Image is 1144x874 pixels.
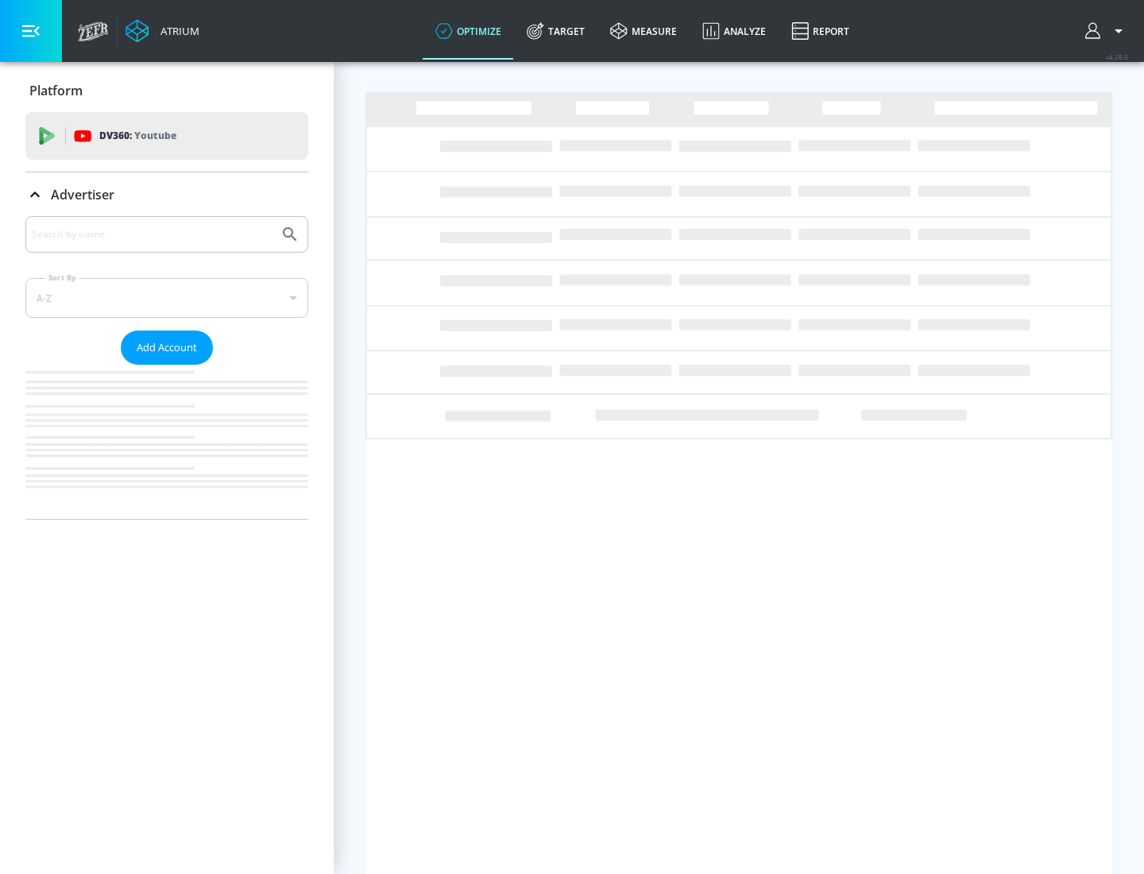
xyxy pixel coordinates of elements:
div: DV360: Youtube [25,112,308,160]
a: Report [779,2,862,60]
div: A-Z [25,278,308,318]
div: Platform [25,68,308,113]
span: v 4.28.0 [1106,52,1128,61]
span: Add Account [137,338,197,357]
input: Search by name [32,224,272,245]
a: optimize [423,2,514,60]
label: Sort By [45,273,79,283]
p: Youtube [134,127,176,144]
p: Platform [29,82,83,99]
div: Advertiser [25,172,308,217]
p: DV360: [99,127,176,145]
a: Atrium [126,19,199,43]
nav: list of Advertiser [25,365,308,519]
div: Advertiser [25,216,308,519]
a: measure [597,2,690,60]
a: Target [514,2,597,60]
button: Add Account [121,331,213,365]
p: Advertiser [51,186,114,203]
div: Atrium [154,24,199,38]
a: Analyze [690,2,779,60]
